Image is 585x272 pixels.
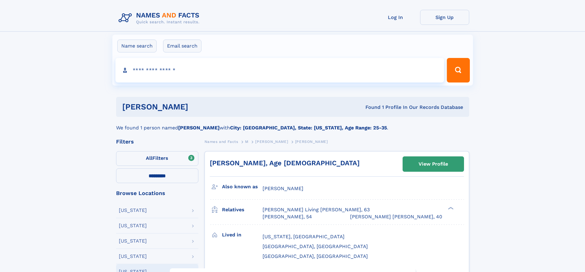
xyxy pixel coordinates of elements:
[116,117,469,132] div: We found 1 person named with .
[295,140,328,144] span: [PERSON_NAME]
[163,40,201,52] label: Email search
[263,213,312,220] a: [PERSON_NAME], 54
[178,125,220,131] b: [PERSON_NAME]
[116,190,198,196] div: Browse Locations
[263,234,345,239] span: [US_STATE], [GEOGRAPHIC_DATA]
[119,239,147,243] div: [US_STATE]
[263,186,303,191] span: [PERSON_NAME]
[117,40,157,52] label: Name search
[255,140,288,144] span: [PERSON_NAME]
[371,10,420,25] a: Log In
[263,253,368,259] span: [GEOGRAPHIC_DATA], [GEOGRAPHIC_DATA]
[263,243,368,249] span: [GEOGRAPHIC_DATA], [GEOGRAPHIC_DATA]
[205,138,238,145] a: Names and Facts
[230,125,387,131] b: City: [GEOGRAPHIC_DATA], State: [US_STATE], Age Range: 25-35
[222,230,263,240] h3: Lived in
[419,157,448,171] div: View Profile
[222,182,263,192] h3: Also known as
[350,213,442,220] a: [PERSON_NAME] [PERSON_NAME], 40
[403,157,464,171] a: View Profile
[119,223,147,228] div: [US_STATE]
[116,10,205,26] img: Logo Names and Facts
[245,140,248,144] span: M
[263,206,370,213] a: [PERSON_NAME] Living [PERSON_NAME], 63
[122,103,277,111] h1: [PERSON_NAME]
[116,151,198,166] label: Filters
[116,139,198,144] div: Filters
[420,10,469,25] a: Sign Up
[115,58,444,82] input: search input
[277,104,463,111] div: Found 1 Profile In Our Records Database
[447,58,470,82] button: Search Button
[447,206,454,210] div: ❯
[222,205,263,215] h3: Relatives
[146,155,152,161] span: All
[255,138,288,145] a: [PERSON_NAME]
[245,138,248,145] a: M
[119,254,147,259] div: [US_STATE]
[210,159,360,167] a: [PERSON_NAME], Age [DEMOGRAPHIC_DATA]
[119,208,147,213] div: [US_STATE]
